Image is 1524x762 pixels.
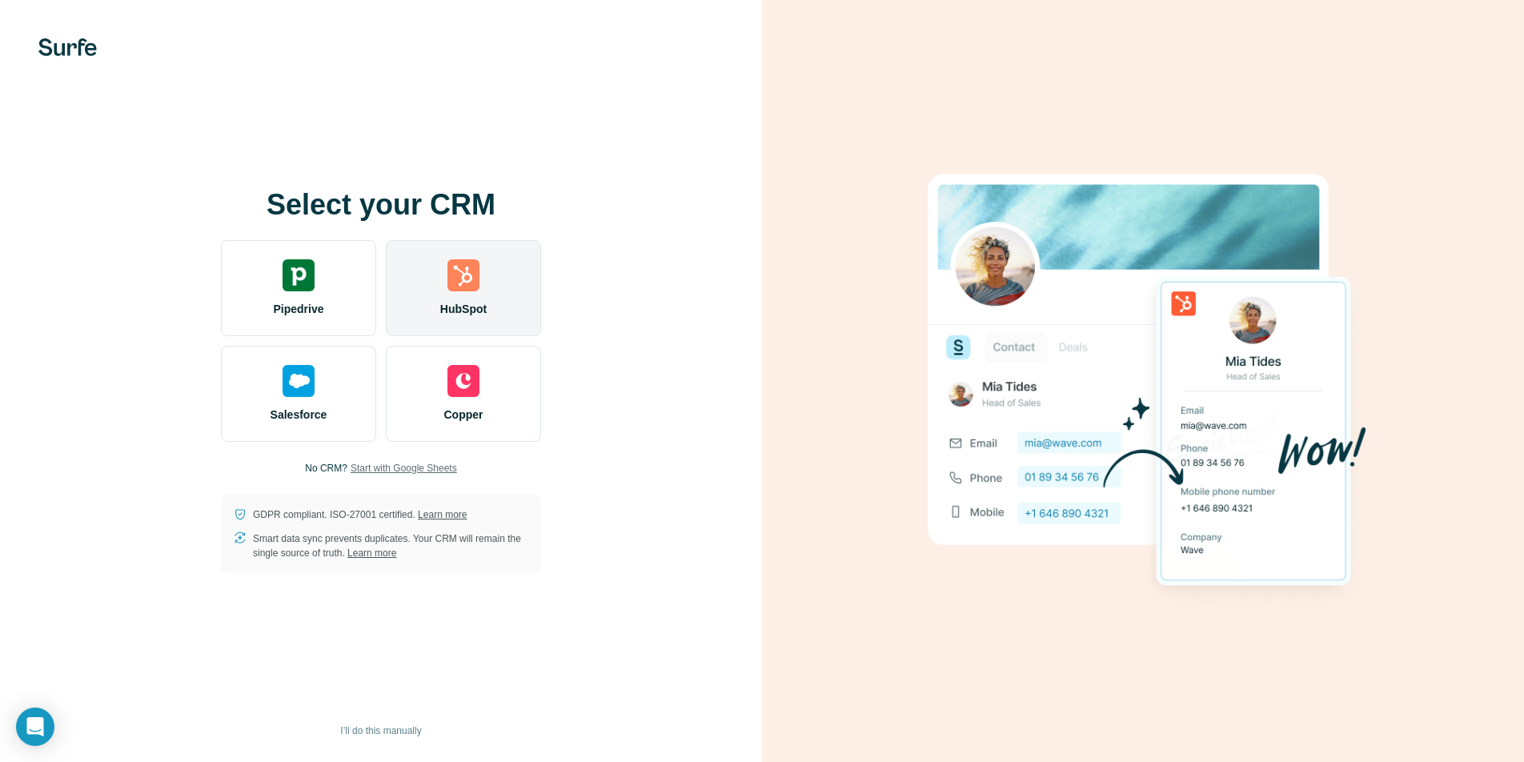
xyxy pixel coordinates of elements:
span: HubSpot [440,301,487,317]
span: I’ll do this manually [340,724,421,738]
button: Start with Google Sheets [351,461,457,475]
button: I’ll do this manually [329,719,432,743]
div: Open Intercom Messenger [16,708,54,746]
span: Copper [444,407,483,423]
img: salesforce's logo [283,365,315,397]
a: Learn more [418,509,467,520]
img: HUBSPOT image [919,149,1367,613]
img: pipedrive's logo [283,259,315,291]
img: hubspot's logo [447,259,479,291]
span: Salesforce [271,407,327,423]
h1: Select your CRM [221,189,541,221]
p: No CRM? [305,461,347,475]
span: Pipedrive [273,301,323,317]
p: GDPR compliant. ISO-27001 certified. [253,507,467,522]
img: copper's logo [447,365,479,397]
a: Learn more [347,547,396,559]
img: Surfe's logo [38,38,97,56]
p: Smart data sync prevents duplicates. Your CRM will remain the single source of truth. [253,531,528,560]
